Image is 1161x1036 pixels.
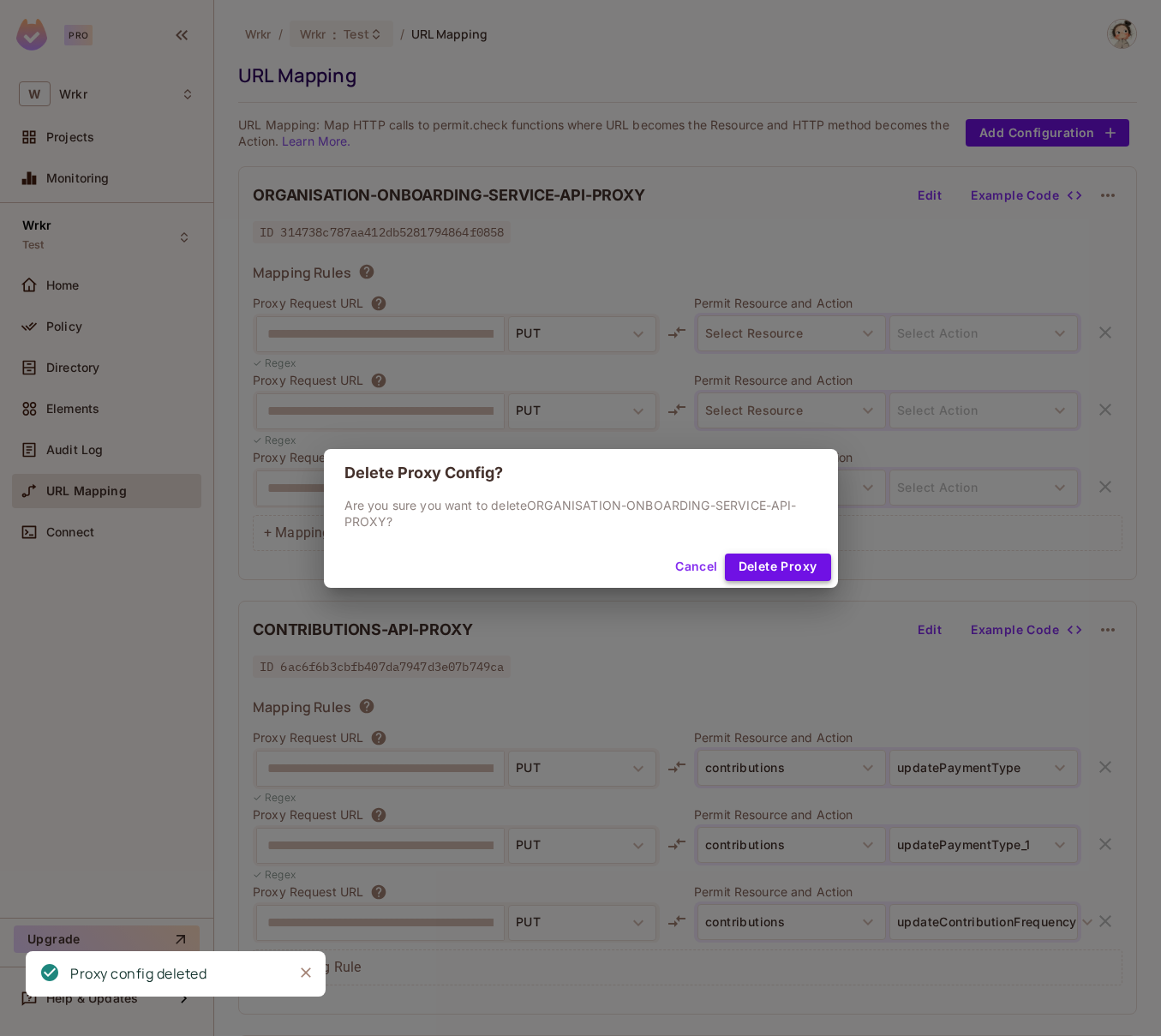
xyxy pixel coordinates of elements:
[70,963,206,985] div: Proxy config deleted
[324,449,838,497] h2: Delete Proxy Config?
[293,960,319,985] button: Close
[668,554,724,581] button: Cancel
[725,554,831,581] button: Delete Proxy
[344,497,817,530] p: Are you sure you want to delete ORGANISATION-ONBOARDING-SERVICE-API-PROXY ?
